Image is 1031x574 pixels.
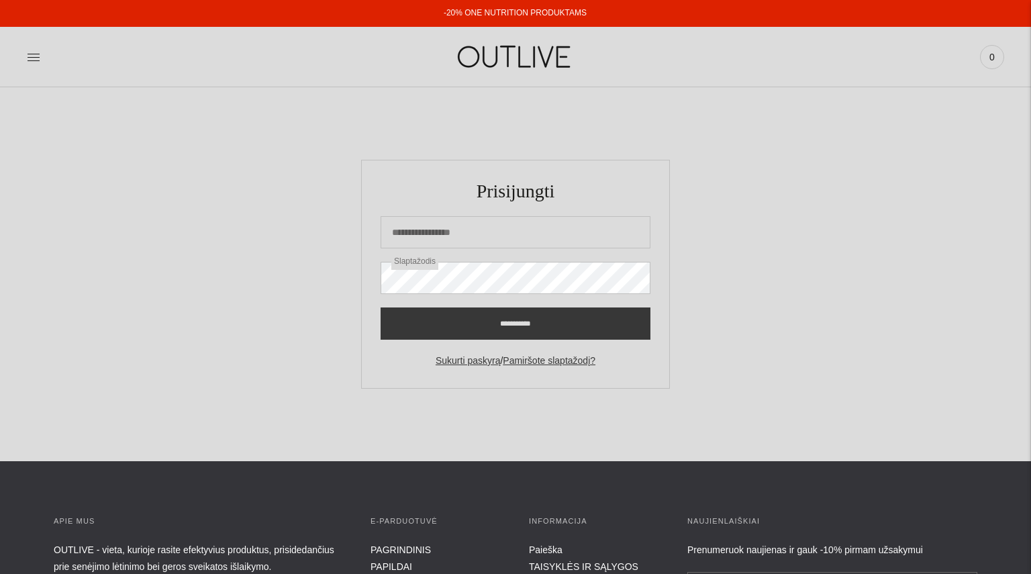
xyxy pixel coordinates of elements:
span: 0 [983,48,1001,66]
a: 0 [980,42,1004,72]
a: Paieška [529,544,562,555]
h3: E-parduotuvė [371,515,502,528]
h3: APIE MUS [54,515,344,528]
a: PAGRINDINIS [371,544,431,555]
label: Slaptažodis [391,254,438,270]
img: OUTLIVE [432,34,599,80]
div: / [381,353,650,369]
h1: Prisijungti [381,179,650,203]
h3: Naujienlaiškiai [687,515,977,528]
div: Prenumeruok naujienas ir gauk -10% pirmam užsakymui [687,542,977,559]
a: Pamiršote slaptažodį? [503,355,595,366]
a: Sukurti paskyrą [436,355,500,366]
a: PAPILDAI [371,561,412,572]
a: -20% ONE NUTRITION PRODUKTAMS [444,8,587,17]
a: TAISYKLĖS IR SĄLYGOS [529,561,638,572]
h3: INFORMACIJA [529,515,660,528]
